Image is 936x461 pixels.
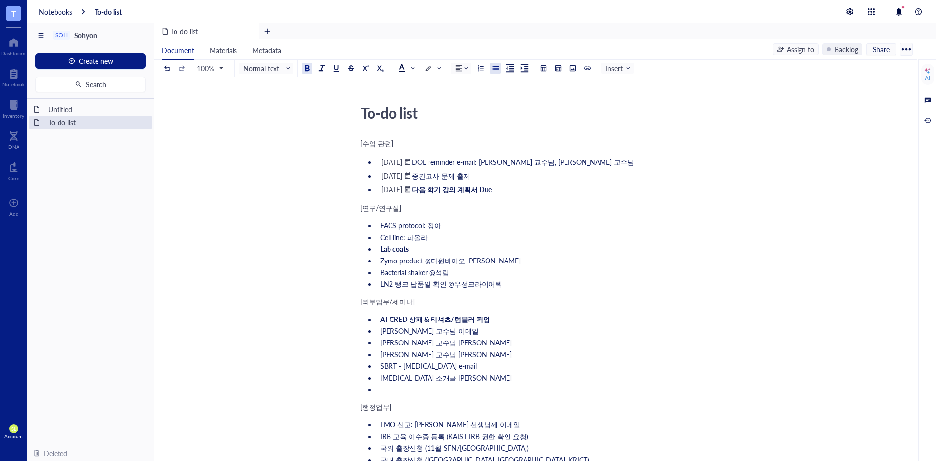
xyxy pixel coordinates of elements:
div: Core [8,175,19,181]
span: LN2 탱크 납품일 확인 @우성크라이어텍 [380,279,502,289]
span: [PERSON_NAME] 교수님 [PERSON_NAME] [380,349,512,359]
button: Share [866,43,896,55]
span: Sohyon [74,30,97,40]
div: [DATE] [381,158,402,166]
a: Notebook [2,66,25,87]
span: FACS protocol: 정아 [380,220,441,230]
span: [외부업무/세미나] [360,297,415,306]
button: Search [35,77,146,92]
span: SL [11,426,16,432]
a: DNA [8,128,19,150]
button: Create new [35,53,146,69]
span: Share [873,45,890,54]
span: [수업 관련] [360,139,393,148]
span: Lab coats [380,244,409,254]
div: [DATE] [381,171,402,180]
span: Document [162,45,194,55]
div: Add [9,211,19,217]
div: Dashboard [1,50,26,56]
span: DOL reminder e-mail: [PERSON_NAME] 교수님, [PERSON_NAME] 교수님 [412,157,634,167]
a: Notebooks [39,7,72,16]
div: AI [925,74,930,82]
span: [MEDICAL_DATA] 소개글 [PERSON_NAME] [380,373,512,382]
div: Notebook [2,81,25,87]
span: Normal text [243,64,291,73]
span: Create new [79,57,113,65]
span: Search [86,80,106,88]
span: Zymo product @다윈바이오 [PERSON_NAME] [380,256,521,265]
span: SBRT - [MEDICAL_DATA] e-mail [380,361,477,371]
span: [연구/연구실] [360,203,401,213]
div: Untitled [44,102,148,116]
a: To-do list [95,7,122,16]
div: To-do list [356,100,703,125]
div: Assign to [787,44,814,55]
span: T [11,7,16,20]
span: LMO 신고: [PERSON_NAME] 선생님께 이메일 [380,420,520,429]
a: Inventory [3,97,24,119]
span: Materials [210,45,237,55]
div: Account [4,433,23,439]
div: DNA [8,144,19,150]
div: SOH [55,32,68,39]
span: IRB 교육 이수증 등록 (KAIST IRB 권한 확인 요청) [380,431,528,441]
span: 100% [197,64,223,73]
span: Cell line: 파올라 [380,232,428,242]
div: Backlog [835,44,858,55]
div: [DATE] [381,185,402,194]
span: [PERSON_NAME] 교수님 이메일 [380,326,479,336]
span: Metadata [253,45,281,55]
span: [PERSON_NAME] 교수님 [PERSON_NAME] [380,338,512,347]
span: 국외 출장신청 (11월 SFN/[GEOGRAPHIC_DATA]) [380,443,529,453]
span: 다음 학기 강의 계획서 Due [412,184,492,194]
a: Dashboard [1,35,26,56]
div: Inventory [3,113,24,119]
span: Insert [605,64,631,73]
div: To-do list [44,116,148,129]
div: Deleted [44,448,67,459]
span: [행정업무] [360,402,391,412]
span: Bacterial shaker @석림 [380,267,449,277]
a: Core [8,160,19,181]
span: 중간고사 문제 출제 [412,171,470,180]
span: AI-CRED 상패 & 티셔츠/텀블러 픽업 [380,314,490,324]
